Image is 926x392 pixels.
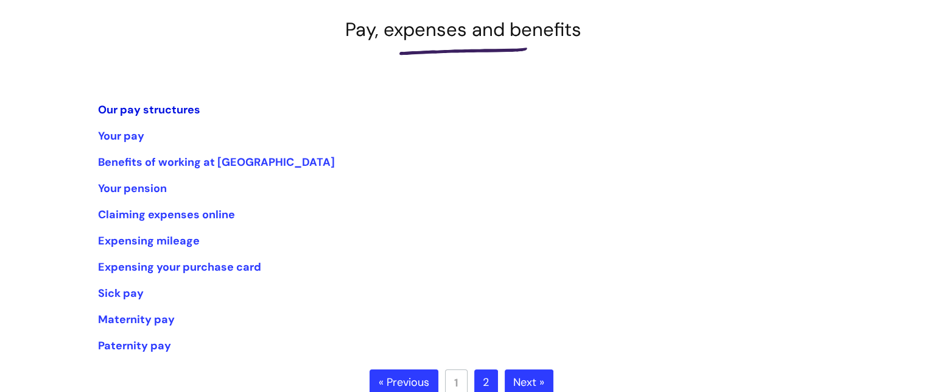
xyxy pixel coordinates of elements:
[98,286,144,301] a: Sick pay
[98,312,175,327] a: Maternity pay
[98,207,235,222] a: Claiming expenses online
[98,233,200,248] a: Expensing mileage
[98,155,335,169] a: Benefits of working at [GEOGRAPHIC_DATA]
[98,260,261,274] a: Expensing your purchase card
[98,102,200,117] a: Our pay structures
[98,18,829,41] h1: Pay, expenses and benefits
[98,338,171,353] a: Paternity pay
[98,129,144,143] a: Your pay
[98,181,167,196] a: Your pension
